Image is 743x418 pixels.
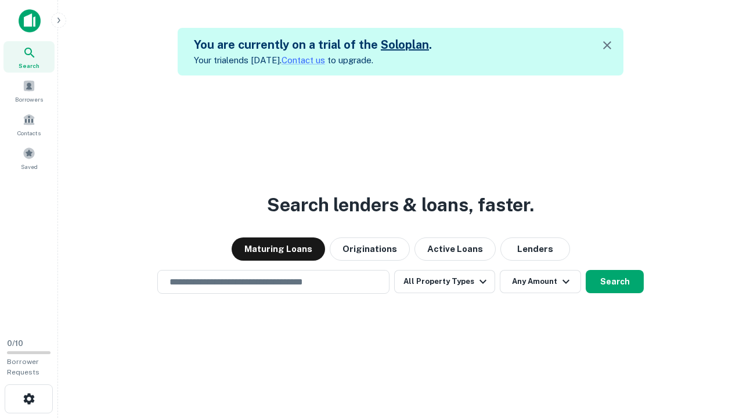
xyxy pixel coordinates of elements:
[381,38,429,52] a: Soloplan
[7,358,39,376] span: Borrower Requests
[17,128,41,138] span: Contacts
[414,237,496,261] button: Active Loans
[500,270,581,293] button: Any Amount
[232,237,325,261] button: Maturing Loans
[19,9,41,33] img: capitalize-icon.png
[194,53,432,67] p: Your trial ends [DATE]. to upgrade.
[267,191,534,219] h3: Search lenders & loans, faster.
[7,339,23,348] span: 0 / 10
[500,237,570,261] button: Lenders
[330,237,410,261] button: Originations
[19,61,39,70] span: Search
[586,270,644,293] button: Search
[194,36,432,53] h5: You are currently on a trial of the .
[3,75,55,106] a: Borrowers
[21,162,38,171] span: Saved
[3,142,55,174] a: Saved
[3,109,55,140] a: Contacts
[282,55,325,65] a: Contact us
[3,41,55,73] a: Search
[394,270,495,293] button: All Property Types
[15,95,43,104] span: Borrowers
[685,288,743,344] iframe: Chat Widget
